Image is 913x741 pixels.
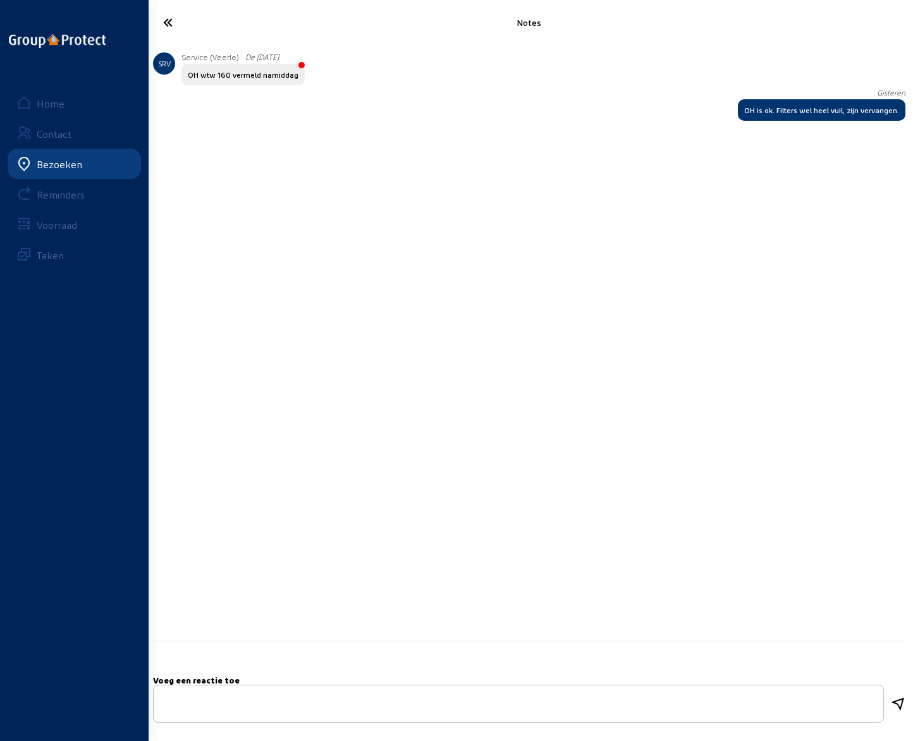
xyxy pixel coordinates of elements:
div: Voorraad [37,219,77,231]
div: Contact [37,128,71,140]
img: logo-oneline.png [9,34,106,48]
a: Home [8,88,141,118]
span: Service (Veerle) [181,52,239,61]
a: Voorraad [8,209,141,240]
div: Notes [273,17,785,28]
div: SRV [153,52,175,75]
div: OH is ok. Filters wel heel vuil, zijn vervangen. [744,106,899,114]
div: Reminders [37,188,85,200]
a: Bezoeken [8,149,141,179]
div: Taken [37,249,64,261]
span: Gisteren [877,88,905,97]
div: Home [37,97,64,109]
h5: Voeg een reactie toe [153,675,905,685]
div: Bezoeken [37,158,82,170]
span: De [DATE] [245,52,279,61]
div: OH wtw 160 vermeld namiddag [188,70,298,79]
a: Reminders [8,179,141,209]
a: Contact [8,118,141,149]
a: Taken [8,240,141,270]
